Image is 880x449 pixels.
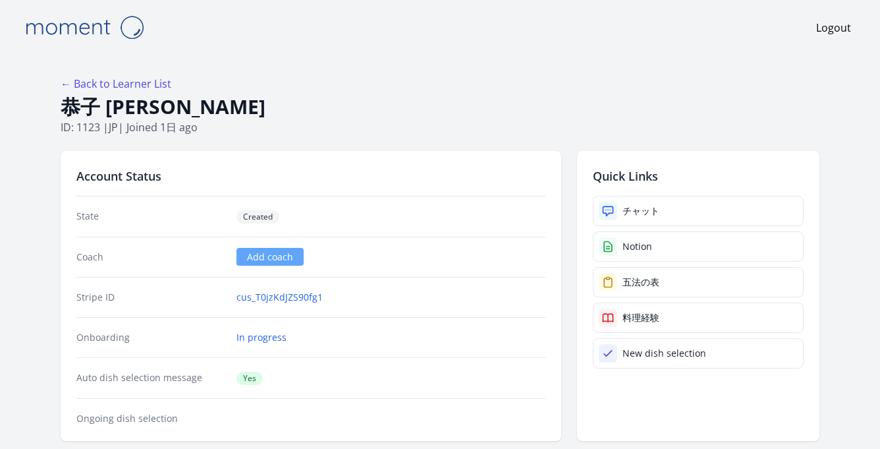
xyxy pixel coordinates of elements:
h2: Quick Links [593,167,804,185]
div: 五法の表 [622,276,659,289]
a: New dish selection [593,338,804,369]
p: ID: 1123 | | Joined 1日 ago [61,119,819,135]
a: 料理経験 [593,303,804,333]
a: ← Back to Learner List [61,76,171,91]
a: In progress [236,331,287,344]
span: Created [236,210,279,224]
dt: Ongoing dish selection [76,412,226,425]
a: Notion [593,231,804,262]
dt: Onboarding [76,331,226,344]
h1: 恭子 [PERSON_NAME] [61,94,819,119]
a: チャット [593,196,804,226]
a: cus_T0jzKdJZS90fg1 [236,291,323,304]
a: Logout [816,20,851,36]
dt: Stripe ID [76,291,226,304]
dt: Auto dish selection message [76,371,226,385]
a: 五法の表 [593,267,804,297]
span: jp [109,120,118,135]
div: New dish selection [622,347,706,360]
img: Moment [18,11,150,44]
div: Notion [622,240,652,253]
a: Add coach [236,248,304,266]
h2: Account Status [76,167,545,185]
div: 料理経験 [622,311,659,324]
dt: State [76,210,226,224]
span: Yes [236,372,263,385]
div: チャット [622,204,659,218]
dt: Coach [76,251,226,264]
